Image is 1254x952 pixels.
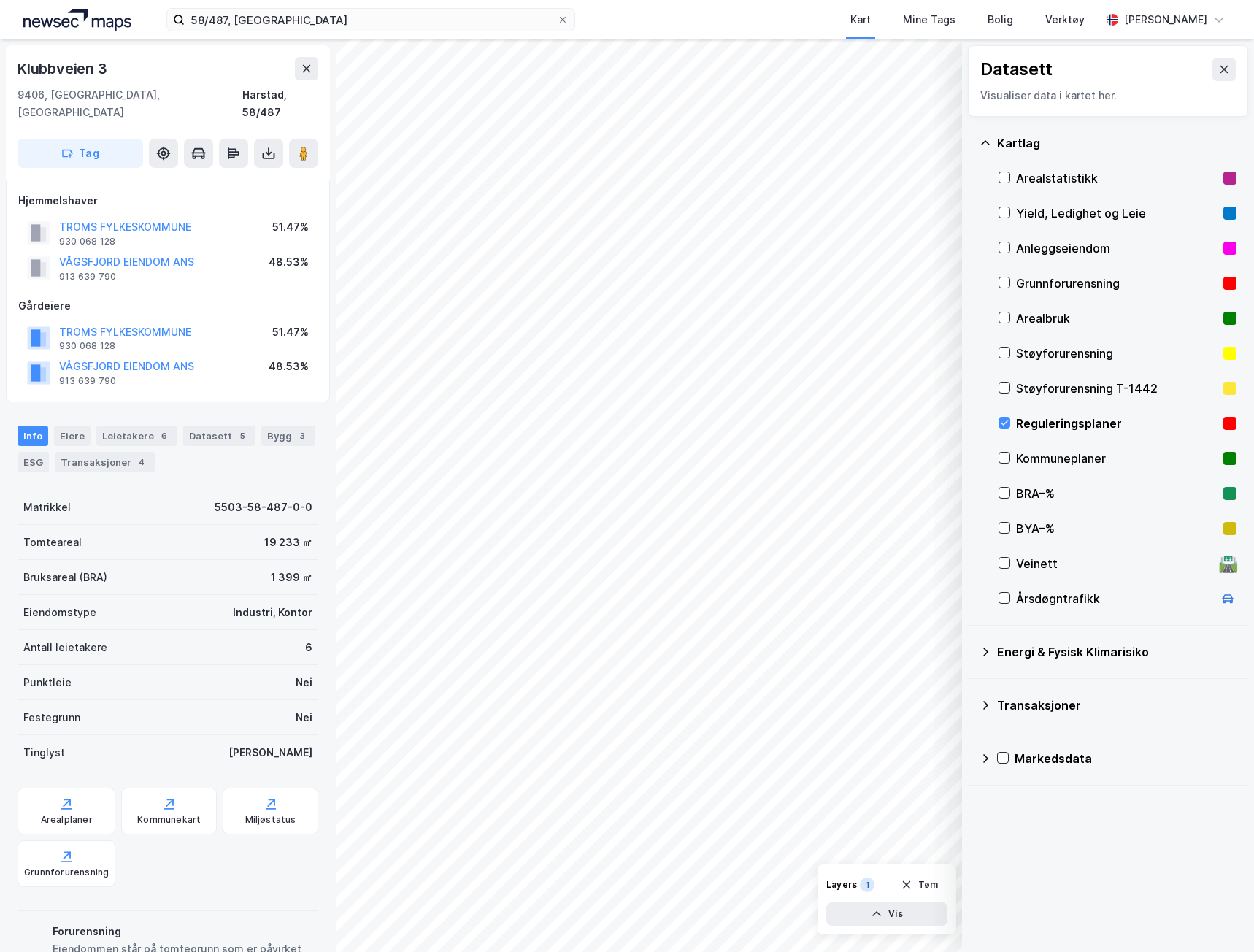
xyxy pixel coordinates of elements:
[980,58,1053,81] div: Datasett
[296,709,312,726] div: Nei
[23,674,72,691] div: Punktleie
[18,139,143,168] button: Tag
[903,11,955,28] div: Mine Tags
[264,534,312,551] div: 19 233 ㎡
[18,452,49,472] div: ESG
[242,86,318,121] div: Harstad, 58/487
[850,11,871,28] div: Kart
[233,604,312,621] div: Industri, Kontor
[23,639,107,656] div: Antall leietakere
[215,499,312,516] div: 5503-58-487-0-0
[134,455,149,469] div: 4
[860,878,874,892] div: 1
[18,86,242,121] div: 9406, [GEOGRAPHIC_DATA], [GEOGRAPHIC_DATA]
[305,639,312,656] div: 6
[59,375,116,387] div: 913 639 790
[295,429,309,443] div: 3
[272,323,309,341] div: 51.47%
[23,499,71,516] div: Matrikkel
[1016,450,1218,467] div: Kommuneplaner
[826,879,857,891] div: Layers
[997,643,1236,661] div: Energi & Fysisk Klimarisiko
[23,534,82,551] div: Tomteareal
[228,744,312,761] div: [PERSON_NAME]
[988,11,1013,28] div: Bolig
[137,814,201,826] div: Kommunekart
[261,426,315,446] div: Bygg
[1016,310,1218,327] div: Arealbruk
[96,426,177,446] div: Leietakere
[23,569,107,586] div: Bruksareal (BRA)
[53,923,312,940] div: Forurensning
[1045,11,1085,28] div: Verktøy
[1015,750,1236,767] div: Markedsdata
[1181,882,1254,952] iframe: Chat Widget
[997,696,1236,714] div: Transaksjoner
[1016,590,1213,607] div: Årsdøgntrafikk
[1016,415,1218,432] div: Reguleringsplaner
[980,87,1236,104] div: Visualiser data i kartet her.
[185,9,557,31] input: Søk på adresse, matrikkel, gårdeiere, leietakere eller personer
[1016,169,1218,187] div: Arealstatistikk
[891,873,947,897] button: Tøm
[1016,520,1218,537] div: BYA–%
[59,236,115,247] div: 930 068 128
[23,744,65,761] div: Tinglyst
[997,134,1236,152] div: Kartlag
[59,340,115,352] div: 930 068 128
[23,709,80,726] div: Festegrunn
[183,426,255,446] div: Datasett
[1016,380,1218,397] div: Støyforurensning T-1442
[1016,555,1213,572] div: Veinett
[1218,554,1238,573] div: 🛣️
[1124,11,1207,28] div: [PERSON_NAME]
[59,271,116,283] div: 913 639 790
[23,9,131,31] img: logo.a4113a55bc3d86da70a041830d287a7e.svg
[1016,239,1218,257] div: Anleggseiendom
[1016,485,1218,502] div: BRA–%
[296,674,312,691] div: Nei
[1016,275,1218,292] div: Grunnforurensning
[23,604,96,621] div: Eiendomstype
[1016,345,1218,362] div: Støyforurensning
[245,814,296,826] div: Miljøstatus
[55,452,155,472] div: Transaksjoner
[24,867,109,878] div: Grunnforurensning
[54,426,91,446] div: Eiere
[271,569,312,586] div: 1 399 ㎡
[235,429,250,443] div: 5
[1181,882,1254,952] div: Kontrollprogram for chat
[826,902,947,926] button: Vis
[272,218,309,236] div: 51.47%
[157,429,172,443] div: 6
[18,57,110,80] div: Klubbveien 3
[18,192,318,210] div: Hjemmelshaver
[18,297,318,315] div: Gårdeiere
[18,426,48,446] div: Info
[269,358,309,375] div: 48.53%
[269,253,309,271] div: 48.53%
[1016,204,1218,222] div: Yield, Ledighet og Leie
[41,814,93,826] div: Arealplaner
